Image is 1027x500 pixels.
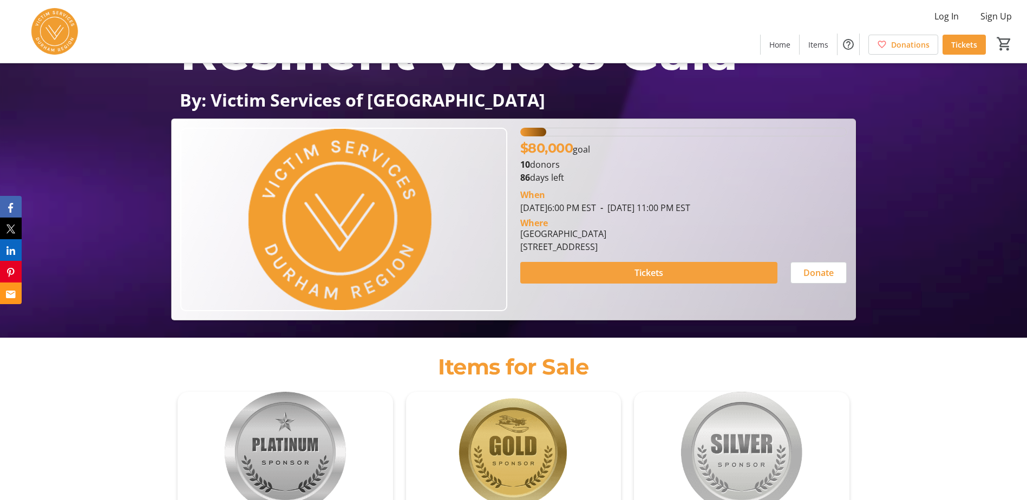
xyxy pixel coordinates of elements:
span: 86 [520,172,530,183]
span: Log In [934,10,959,23]
p: donors [520,158,847,171]
button: Donate [790,262,847,284]
span: Home [769,39,790,50]
button: Log In [926,8,967,25]
div: 7.9913625% of fundraising goal reached [520,128,847,136]
span: [DATE] 11:00 PM EST [596,202,690,214]
p: goal [520,139,591,158]
span: - [596,202,607,214]
p: days left [520,171,847,184]
div: [STREET_ADDRESS] [520,240,606,253]
div: [GEOGRAPHIC_DATA] [520,227,606,240]
button: Sign Up [972,8,1021,25]
span: Donations [891,39,930,50]
a: Donations [868,35,938,55]
span: $80,000 [520,140,573,156]
button: Tickets [520,262,777,284]
div: Where [520,219,548,227]
div: When [520,188,545,201]
img: Victim Services of Durham Region's Logo [6,4,103,58]
span: Tickets [951,39,977,50]
span: [DATE] 6:00 PM EST [520,202,596,214]
img: Campaign CTA Media Photo [180,128,507,311]
button: Help [838,34,859,55]
span: Sign Up [980,10,1012,23]
a: Items [800,35,837,55]
span: Items [808,39,828,50]
div: Items for Sale [178,351,849,383]
span: Tickets [634,266,663,279]
a: Home [761,35,799,55]
span: Donate [803,266,834,279]
p: By: Victim Services of [GEOGRAPHIC_DATA] [180,90,847,109]
a: Tickets [943,35,986,55]
button: Cart [995,34,1014,54]
b: 10 [520,159,530,170]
